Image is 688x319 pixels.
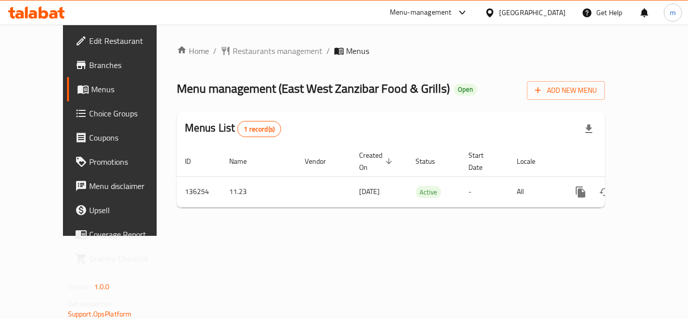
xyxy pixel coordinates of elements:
[454,84,477,96] div: Open
[237,121,281,137] div: Total records count
[67,198,178,222] a: Upsell
[67,174,178,198] a: Menu disclaimer
[89,35,170,47] span: Edit Restaurant
[177,176,221,207] td: 136254
[670,7,676,18] span: m
[577,117,601,141] div: Export file
[177,77,450,100] span: Menu management ( East West Zanzibar Food & Grills )
[94,280,110,293] span: 1.0.0
[527,81,605,100] button: Add New Menu
[509,176,561,207] td: All
[67,150,178,174] a: Promotions
[185,120,281,137] h2: Menus List
[67,101,178,125] a: Choice Groups
[359,149,395,173] span: Created On
[454,85,477,94] span: Open
[221,176,297,207] td: 11.23
[468,149,497,173] span: Start Date
[89,204,170,216] span: Upsell
[517,155,548,167] span: Locale
[229,155,260,167] span: Name
[185,155,204,167] span: ID
[67,29,178,53] a: Edit Restaurant
[89,132,170,144] span: Coupons
[346,45,369,57] span: Menus
[67,77,178,101] a: Menus
[177,146,673,208] table: enhanced table
[89,180,170,192] span: Menu disclaimer
[67,246,178,271] a: Grocery Checklist
[91,83,170,95] span: Menus
[67,222,178,246] a: Coverage Report
[221,45,322,57] a: Restaurants management
[499,7,566,18] div: [GEOGRAPHIC_DATA]
[416,155,448,167] span: Status
[67,125,178,150] a: Coupons
[89,156,170,168] span: Promotions
[89,228,170,240] span: Coverage Report
[561,146,673,177] th: Actions
[460,176,509,207] td: -
[67,53,178,77] a: Branches
[68,280,93,293] span: Version:
[89,252,170,265] span: Grocery Checklist
[177,45,605,57] nav: breadcrumb
[359,185,380,198] span: [DATE]
[177,45,209,57] a: Home
[68,297,114,310] span: Get support on:
[89,59,170,71] span: Branches
[305,155,339,167] span: Vendor
[416,186,441,198] span: Active
[233,45,322,57] span: Restaurants management
[569,180,593,204] button: more
[390,7,452,19] div: Menu-management
[535,84,597,97] span: Add New Menu
[213,45,217,57] li: /
[238,124,281,134] span: 1 record(s)
[593,180,617,204] button: Change Status
[326,45,330,57] li: /
[89,107,170,119] span: Choice Groups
